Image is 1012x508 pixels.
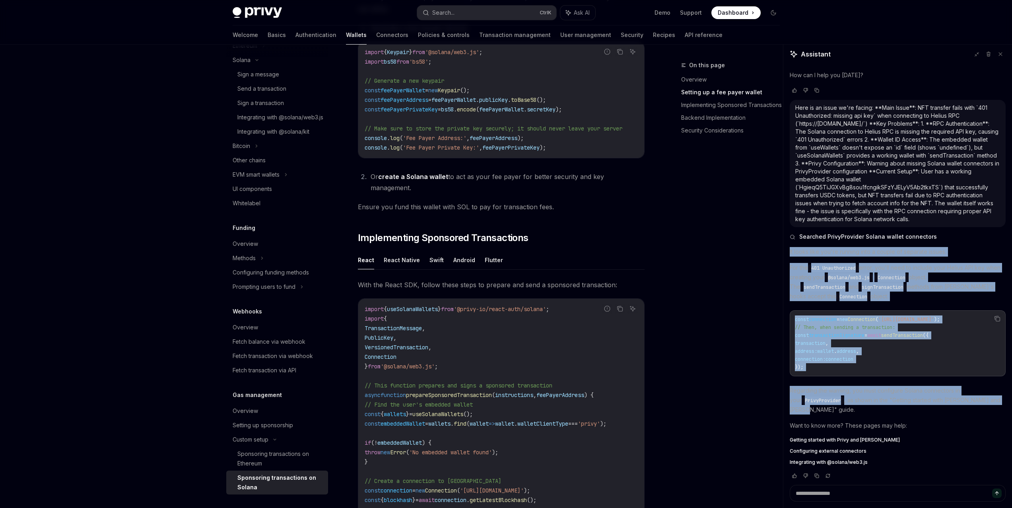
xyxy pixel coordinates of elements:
[409,449,492,456] span: 'No embedded wallet found'
[365,477,501,485] span: // Create a connection to [GEOGRAPHIC_DATA]
[466,496,470,504] span: .
[384,496,412,504] span: blockhash
[689,60,725,70] span: On this page
[479,49,482,56] span: ;
[237,113,323,122] div: Integrating with @solana/web3.js
[226,182,328,196] a: UI components
[400,144,403,151] span: (
[837,348,856,354] span: address
[358,232,528,244] span: Implementing Sponsored Transactions
[804,284,845,290] span: sendTransaction
[627,47,638,57] button: Ask AI
[381,411,384,418] span: {
[653,25,675,45] a: Recipes
[809,332,864,339] span: transactionSignature
[556,106,562,113] span: );
[226,110,328,125] a: Integrating with @solana/web3.js
[233,435,268,444] div: Custom setup
[479,25,551,45] a: Transaction management
[365,363,368,370] span: }
[451,420,454,427] span: .
[381,106,438,113] span: feePayerPrivateKey
[460,87,470,94] span: ();
[799,233,937,241] span: Searched PrivyProvider Solana wallet connectors
[790,459,1006,465] a: Integrating with @solana/web3.js
[876,316,878,323] span: (
[655,9,670,17] a: Demo
[790,459,868,465] span: Integrating with @solana/web3.js
[685,25,723,45] a: API reference
[466,134,470,142] span: ,
[365,439,371,446] span: if
[226,196,328,210] a: Whitelabel
[811,265,856,271] span: 401 Unauthorized
[346,25,367,45] a: Wallets
[718,9,748,17] span: Dashboard
[602,47,612,57] button: Report incorrect code
[377,439,422,446] span: embeddedWallet
[412,496,416,504] span: }
[233,323,258,332] div: Overview
[226,404,328,418] a: Overview
[463,411,473,418] span: ();
[790,263,1006,301] p: For the error, you'll need to include your Helius API key when creating your object. The and meth...
[460,487,524,494] span: '[URL][DOMAIN_NAME]'
[470,496,527,504] span: getLatestBlockhash
[492,391,495,399] span: (
[365,353,396,360] span: Connection
[409,58,428,65] span: 'bs58'
[881,332,923,339] span: sendTransaction
[428,344,431,351] span: ,
[837,316,839,323] span: =
[237,98,284,108] div: Sign a transaction
[233,199,260,208] div: Whitelabel
[233,184,272,194] div: UI components
[790,233,1006,241] button: Searched PrivyProvider Solana wallet connectors
[795,324,895,331] span: // Then, when sending a transaction:
[795,356,826,362] span: connection:
[479,96,508,103] span: publicKey
[438,306,441,313] span: }
[295,25,336,45] a: Authentication
[387,134,390,142] span: .
[406,411,409,418] span: }
[358,201,645,212] span: Ensure you fund this wallet with SOL to pay for transaction fees.
[233,239,258,249] div: Overview
[233,307,262,316] h5: Webhooks
[681,111,786,124] a: Backend Implementation
[237,84,286,93] div: Send a transaction
[381,449,390,456] span: new
[828,274,870,281] span: @solana/web3.js
[425,49,479,56] span: '@solana/web3.js'
[476,96,479,103] span: .
[839,294,867,300] span: Connection
[365,391,381,399] span: async
[431,96,476,103] span: feePayerWallet
[384,411,406,418] span: wallets
[790,421,1006,430] p: Want to know more? These pages may help:
[578,420,600,427] span: 'privy'
[384,315,387,322] span: {
[365,334,393,341] span: PublicKey
[381,391,406,399] span: function
[409,411,412,418] span: =
[878,316,934,323] span: '[URL][DOMAIN_NAME]'
[878,274,905,281] span: Connection
[365,420,381,427] span: const
[680,9,702,17] a: Support
[412,411,463,418] span: useSolanaWallets
[621,25,643,45] a: Security
[416,487,425,494] span: new
[615,304,625,314] button: Copy the contents from the code block
[839,316,848,323] span: new
[867,332,881,339] span: await
[365,96,381,103] span: const
[233,141,250,151] div: Bitcoin
[226,237,328,251] a: Overview
[790,448,866,454] span: Configuring external connectors
[365,496,381,504] span: const
[365,315,384,322] span: import
[371,439,374,446] span: (
[226,349,328,363] a: Fetch transaction via webhook
[560,25,611,45] a: User management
